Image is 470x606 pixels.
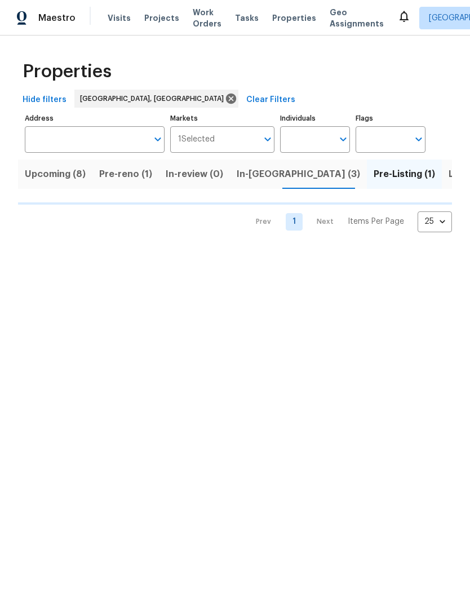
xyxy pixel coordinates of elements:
span: 1 Selected [178,135,215,144]
span: In-review (0) [166,166,223,182]
span: Upcoming (8) [25,166,86,182]
span: Tasks [235,14,259,22]
button: Open [260,131,276,147]
span: Pre-reno (1) [99,166,152,182]
span: [GEOGRAPHIC_DATA], [GEOGRAPHIC_DATA] [80,93,228,104]
button: Clear Filters [242,90,300,110]
button: Open [411,131,427,147]
span: Hide filters [23,93,66,107]
span: Maestro [38,12,76,24]
span: Work Orders [193,7,221,29]
label: Flags [356,115,425,122]
span: Properties [272,12,316,24]
label: Markets [170,115,275,122]
a: Goto page 1 [286,213,303,231]
label: Individuals [280,115,350,122]
label: Address [25,115,165,122]
button: Open [335,131,351,147]
span: Projects [144,12,179,24]
span: Clear Filters [246,93,295,107]
nav: Pagination Navigation [245,211,452,232]
div: [GEOGRAPHIC_DATA], [GEOGRAPHIC_DATA] [74,90,238,108]
span: Pre-Listing (1) [374,166,435,182]
span: Geo Assignments [330,7,384,29]
span: Properties [23,66,112,77]
span: In-[GEOGRAPHIC_DATA] (3) [237,166,360,182]
p: Items Per Page [348,216,404,227]
span: Visits [108,12,131,24]
button: Hide filters [18,90,71,110]
div: 25 [418,207,452,236]
button: Open [150,131,166,147]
